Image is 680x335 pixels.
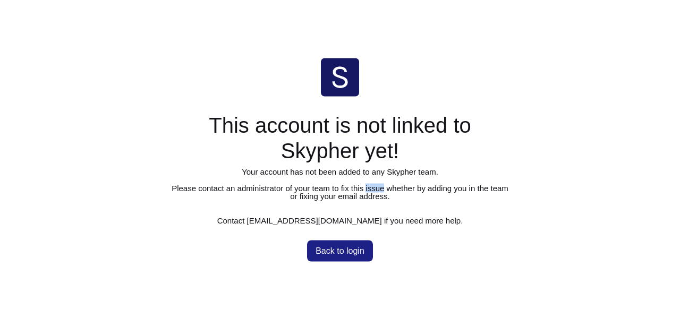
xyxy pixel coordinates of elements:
h1: This account is not linked to Skypher yet! [170,112,510,163]
img: skypher [321,58,359,96]
p: Your account has not been added to any Skypher team. [170,167,510,175]
button: Back to login [307,240,373,261]
span: Back to login [316,246,364,255]
p: Please contact an administrator of your team to fix this issue whether by adding you in the team ... [170,184,510,200]
p: Contact [EMAIL_ADDRESS][DOMAIN_NAME] if you need more help. [170,216,510,224]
